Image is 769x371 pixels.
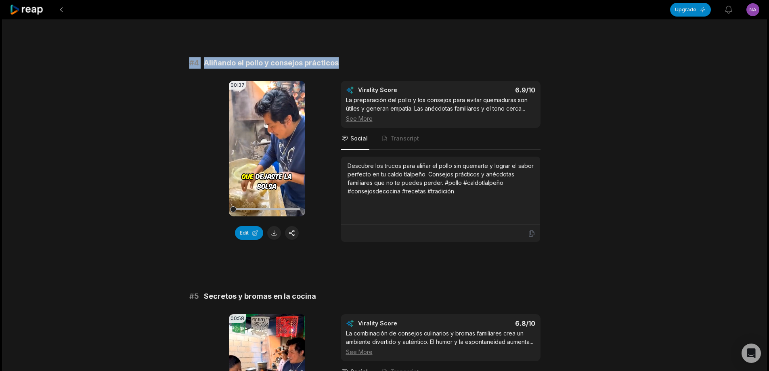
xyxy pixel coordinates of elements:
[348,161,534,195] div: Descubre los trucos para aliñar el pollo sin quemarte y lograr el sabor perfecto en tu caldo tlal...
[189,291,199,302] span: # 5
[346,114,535,123] div: See More
[390,134,419,143] span: Transcript
[358,86,445,94] div: Virality Score
[204,57,339,69] span: Aliñando el pollo y consejos prácticos
[742,344,761,363] div: Open Intercom Messenger
[346,329,535,356] div: La combinación de consejos culinarios y bromas familiares crea un ambiente divertido y auténtico....
[189,57,199,69] span: # 4
[346,96,535,123] div: La preparación del pollo y los consejos para evitar quemaduras son útiles y generan empatía. Las ...
[670,3,711,17] button: Upgrade
[229,81,305,216] video: Your browser does not support mp4 format.
[448,319,535,327] div: 6.8 /10
[346,348,535,356] div: See More
[341,128,541,150] nav: Tabs
[448,86,535,94] div: 6.9 /10
[204,291,316,302] span: Secretos y bromas en la cocina
[235,226,263,240] button: Edit
[350,134,368,143] span: Social
[358,319,445,327] div: Virality Score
